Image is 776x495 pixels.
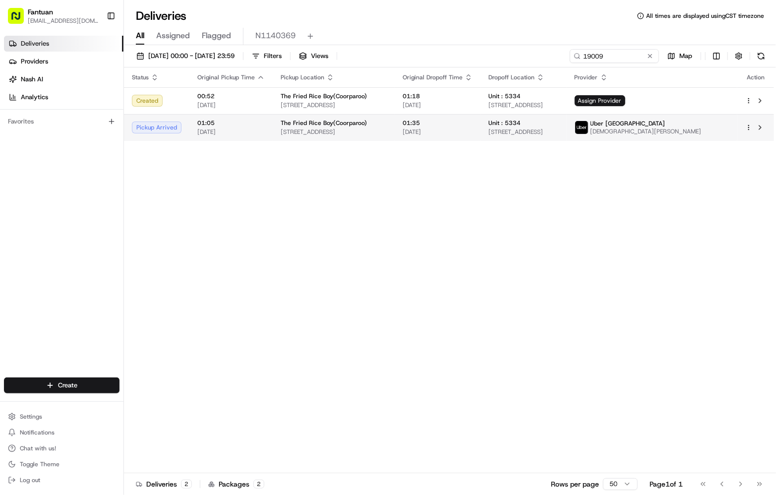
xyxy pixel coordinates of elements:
a: 💻API Documentation [80,217,163,235]
span: [DEMOGRAPHIC_DATA][PERSON_NAME] [591,127,702,135]
span: [DATE] [197,128,265,136]
button: Log out [4,473,119,487]
span: The Fried Rice Boy(Coorparoo) [281,119,367,127]
span: Status [132,73,149,81]
img: Asif Zaman Khan [10,171,26,186]
button: Settings [4,410,119,424]
button: Create [4,377,119,393]
span: Uber [GEOGRAPHIC_DATA] [591,120,665,127]
a: Providers [4,54,123,69]
span: 01:35 [403,119,473,127]
span: 01:05 [197,119,265,127]
span: 00:52 [197,92,265,100]
span: Knowledge Base [20,221,76,231]
span: Settings [20,413,42,421]
span: All [136,30,144,42]
button: [EMAIL_ADDRESS][DOMAIN_NAME] [28,17,99,25]
span: Toggle Theme [20,460,60,468]
button: Notifications [4,426,119,439]
span: All times are displayed using CST timezone [646,12,764,20]
span: Deliveries [21,39,49,48]
input: Clear [26,63,164,74]
a: Deliveries [4,36,123,52]
span: [STREET_ADDRESS] [281,128,387,136]
button: Filters [247,49,286,63]
span: Dropoff Location [488,73,535,81]
div: Past conversations [10,128,66,136]
div: 📗 [10,222,18,230]
span: Map [679,52,692,61]
button: See all [154,126,180,138]
div: Deliveries [136,479,192,489]
span: [STREET_ADDRESS] [281,101,387,109]
span: The Fried Rice Boy(Coorparoo) [281,92,367,100]
img: 1736555255976-a54dd68f-1ca7-489b-9aae-adbdc363a1c4 [20,181,28,188]
span: Unit : 5334 [488,92,521,100]
div: Action [745,73,766,81]
span: [PERSON_NAME] [31,180,80,188]
button: Toggle Theme [4,457,119,471]
img: Asif Zaman Khan [10,144,26,160]
span: Provider [575,73,598,81]
div: 💻 [84,222,92,230]
img: 8571987876998_91fb9ceb93ad5c398215_72.jpg [21,94,39,112]
span: [STREET_ADDRESS] [488,128,558,136]
button: Refresh [754,49,768,63]
span: N1140369 [255,30,296,42]
div: 2 [253,480,264,489]
img: uber-new-logo.jpeg [575,121,588,134]
div: 2 [181,480,192,489]
span: Assign Provider [575,95,625,106]
span: [DATE] [197,101,265,109]
span: Views [311,52,328,61]
span: Assigned [156,30,190,42]
button: Start new chat [169,97,180,109]
span: [DATE] 00:00 - [DATE] 23:59 [148,52,235,61]
h1: Deliveries [136,8,186,24]
span: 8月14日 [88,180,111,188]
span: Unit : 5334 [488,119,521,127]
span: Pylon [99,246,120,253]
button: Fantuan [28,7,53,17]
p: Welcome 👋 [10,39,180,55]
span: Create [58,381,77,390]
img: Nash [10,9,30,29]
span: Original Pickup Time [197,73,255,81]
span: 01:18 [403,92,473,100]
span: [DATE] [403,128,473,136]
span: • [82,153,86,161]
div: Page 1 of 1 [650,479,683,489]
div: Start new chat [45,94,163,104]
span: Notifications [20,429,55,436]
span: API Documentation [94,221,159,231]
button: Map [663,49,697,63]
span: Flagged [202,30,231,42]
button: Fantuan[EMAIL_ADDRESS][DOMAIN_NAME] [4,4,103,28]
button: Chat with us! [4,441,119,455]
span: Chat with us! [20,444,56,452]
a: Nash AI [4,71,123,87]
span: Pickup Location [281,73,324,81]
p: Rows per page [551,479,599,489]
button: [DATE] 00:00 - [DATE] 23:59 [132,49,239,63]
img: 1736555255976-a54dd68f-1ca7-489b-9aae-adbdc363a1c4 [20,154,28,162]
span: Original Dropoff Time [403,73,463,81]
a: Analytics [4,89,123,105]
div: We're available if you need us! [45,104,136,112]
button: Views [295,49,333,63]
span: 8月15日 [88,153,111,161]
span: Providers [21,57,48,66]
a: Powered byPylon [70,245,120,253]
img: 1736555255976-a54dd68f-1ca7-489b-9aae-adbdc363a1c4 [10,94,28,112]
span: [PERSON_NAME] [31,153,80,161]
input: Type to search [570,49,659,63]
span: Nash AI [21,75,43,84]
span: • [82,180,86,188]
div: Favorites [4,114,119,129]
div: Packages [208,479,264,489]
span: [STREET_ADDRESS] [488,101,558,109]
span: Analytics [21,93,48,102]
span: Log out [20,476,40,484]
